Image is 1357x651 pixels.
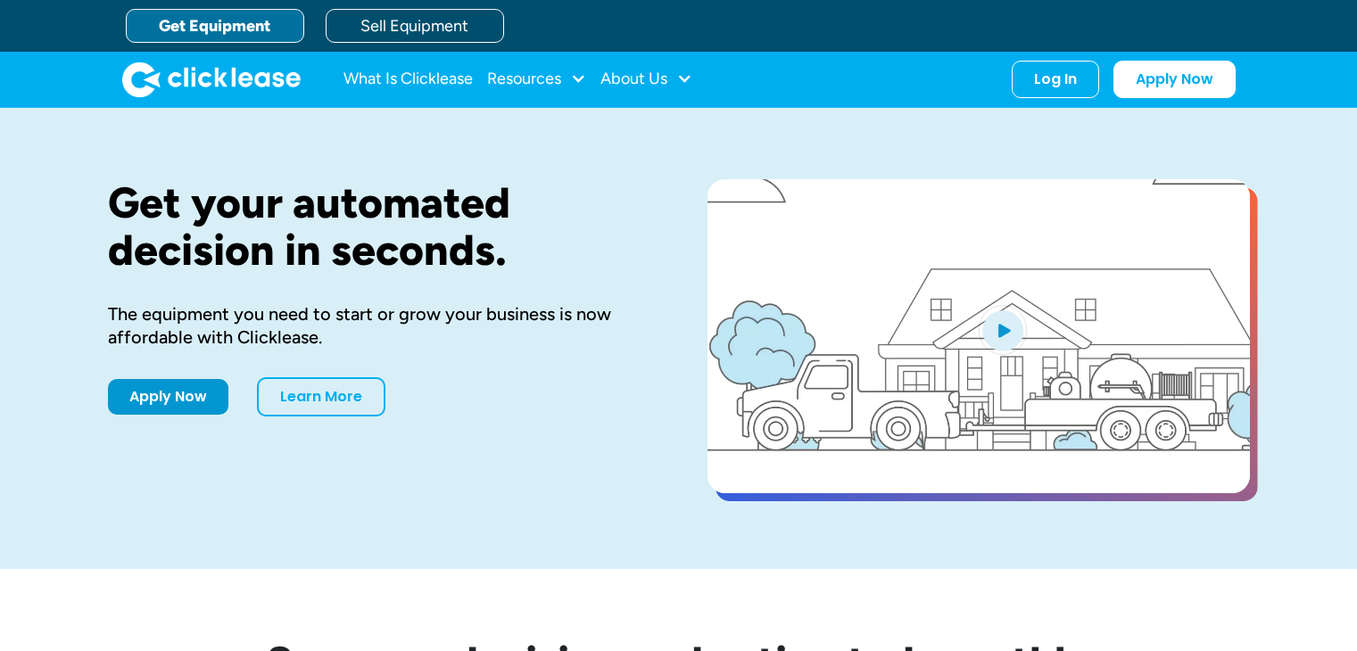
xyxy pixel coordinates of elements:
[600,62,692,97] div: About Us
[487,62,586,97] div: Resources
[1113,61,1236,98] a: Apply Now
[326,9,504,43] a: Sell Equipment
[257,377,385,416] a: Learn More
[108,379,228,415] a: Apply Now
[108,179,650,274] h1: Get your automated decision in seconds.
[122,62,301,97] img: Clicklease logo
[122,62,301,97] a: home
[343,62,473,97] a: What Is Clicklease
[1034,70,1077,88] div: Log In
[108,302,650,349] div: The equipment you need to start or grow your business is now affordable with Clicklease.
[126,9,304,43] a: Get Equipment
[707,179,1250,493] a: open lightbox
[979,305,1027,355] img: Blue play button logo on a light blue circular background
